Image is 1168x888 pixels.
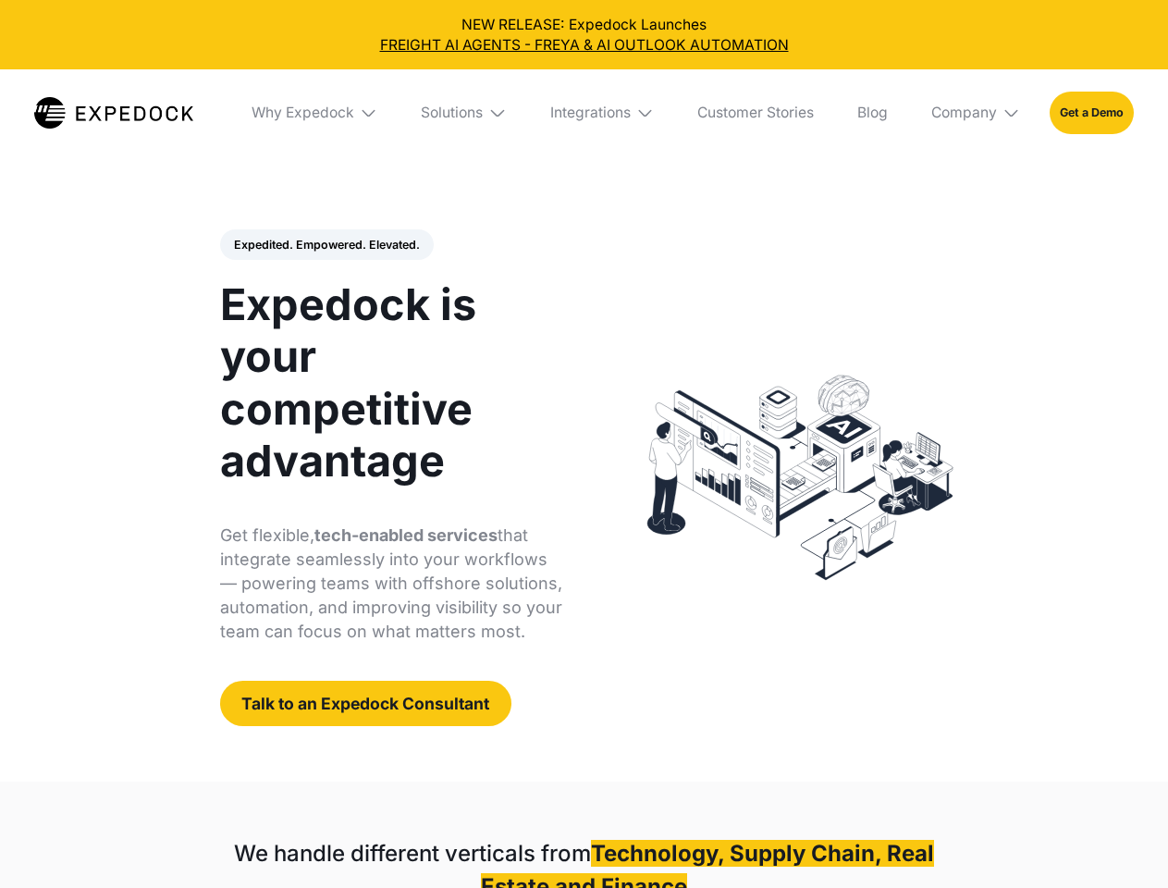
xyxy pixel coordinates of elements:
iframe: Chat Widget [1076,799,1168,888]
a: Customer Stories [682,69,828,156]
a: FREIGHT AI AGENTS - FREYA & AI OUTLOOK AUTOMATION [15,35,1154,55]
div: Why Expedock [237,69,392,156]
div: Company [931,104,997,122]
div: Integrations [550,104,631,122]
a: Talk to an Expedock Consultant [220,681,511,726]
div: Why Expedock [252,104,354,122]
a: Get a Demo [1050,92,1134,133]
div: NEW RELEASE: Expedock Launches [15,15,1154,55]
div: Solutions [421,104,483,122]
div: Integrations [535,69,669,156]
div: Solutions [407,69,522,156]
div: Company [916,69,1035,156]
h1: Expedock is your competitive advantage [220,278,563,487]
a: Blog [842,69,902,156]
strong: tech-enabled services [314,525,498,545]
p: Get flexible, that integrate seamlessly into your workflows — powering teams with offshore soluti... [220,524,563,644]
strong: We handle different verticals from [234,840,591,867]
